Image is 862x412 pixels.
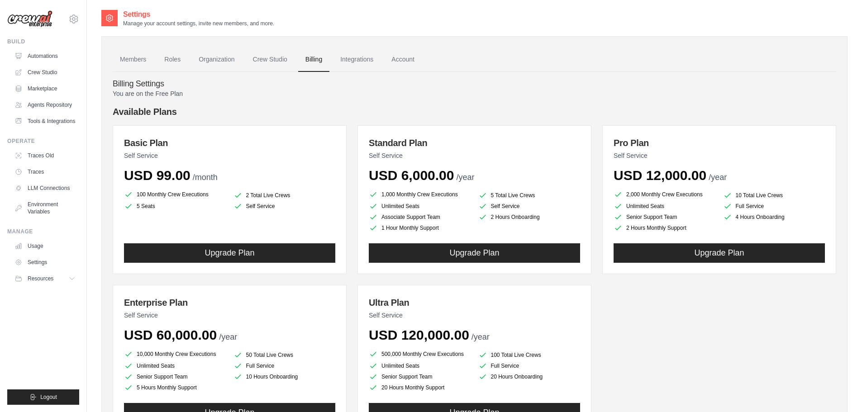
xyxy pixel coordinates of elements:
[369,327,469,342] span: USD 120,000.00
[233,191,336,200] li: 2 Total Live Crews
[11,81,79,96] a: Marketplace
[11,49,79,63] a: Automations
[333,47,381,72] a: Integrations
[219,332,237,341] span: /year
[233,350,336,360] li: 50 Total Live Crews
[123,20,274,27] p: Manage your account settings, invite new members, and more.
[11,148,79,163] a: Traces Old
[11,197,79,219] a: Environment Variables
[7,228,79,235] div: Manage
[11,114,79,128] a: Tools & Integrations
[124,243,335,263] button: Upgrade Plan
[709,173,727,182] span: /year
[124,349,226,360] li: 10,000 Monthly Crew Executions
[478,191,581,200] li: 5 Total Live Crews
[113,105,836,118] h4: Available Plans
[124,327,217,342] span: USD 60,000.00
[113,79,836,89] h4: Billing Settings
[478,350,581,360] li: 100 Total Live Crews
[11,239,79,253] a: Usage
[369,349,471,360] li: 500,000 Monthly Crew Executions
[614,202,716,211] li: Unlimited Seats
[7,10,52,28] img: Logo
[233,202,336,211] li: Self Service
[471,332,490,341] span: /year
[723,213,825,222] li: 4 Hours Onboarding
[614,189,716,200] li: 2,000 Monthly Crew Executions
[369,243,580,263] button: Upgrade Plan
[478,213,581,222] li: 2 Hours Onboarding
[124,361,226,370] li: Unlimited Seats
[614,243,825,263] button: Upgrade Plan
[124,372,226,381] li: Senior Support Team
[113,47,153,72] a: Members
[7,38,79,45] div: Build
[723,202,825,211] li: Full Service
[369,311,580,320] p: Self Service
[614,213,716,222] li: Senior Support Team
[7,389,79,405] button: Logout
[11,271,79,286] button: Resources
[369,213,471,222] li: Associate Support Team
[478,372,581,381] li: 20 Hours Onboarding
[369,296,580,309] h3: Ultra Plan
[124,151,335,160] p: Self Service
[124,189,226,200] li: 100 Monthly Crew Executions
[246,47,295,72] a: Crew Studio
[124,202,226,211] li: 5 Seats
[191,47,242,72] a: Organization
[233,372,336,381] li: 10 Hours Onboarding
[478,202,581,211] li: Self Service
[614,151,825,160] p: Self Service
[11,98,79,112] a: Agents Repository
[157,47,188,72] a: Roles
[298,47,329,72] a: Billing
[369,223,471,232] li: 1 Hour Monthly Support
[40,393,57,401] span: Logout
[193,173,218,182] span: /month
[11,65,79,80] a: Crew Studio
[124,137,335,149] h3: Basic Plan
[7,137,79,145] div: Operate
[369,137,580,149] h3: Standard Plan
[28,275,53,282] span: Resources
[614,223,716,232] li: 2 Hours Monthly Support
[478,361,581,370] li: Full Service
[11,165,79,179] a: Traces
[369,168,454,183] span: USD 6,000.00
[369,372,471,381] li: Senior Support Team
[233,361,336,370] li: Full Service
[124,168,190,183] span: USD 99.00
[369,383,471,392] li: 20 Hours Monthly Support
[723,191,825,200] li: 10 Total Live Crews
[369,202,471,211] li: Unlimited Seats
[369,151,580,160] p: Self Service
[123,9,274,20] h2: Settings
[369,361,471,370] li: Unlimited Seats
[384,47,422,72] a: Account
[124,383,226,392] li: 5 Hours Monthly Support
[369,189,471,200] li: 1,000 Monthly Crew Executions
[456,173,474,182] span: /year
[113,89,836,98] p: You are on the Free Plan
[11,255,79,270] a: Settings
[124,296,335,309] h3: Enterprise Plan
[614,168,706,183] span: USD 12,000.00
[614,137,825,149] h3: Pro Plan
[11,181,79,195] a: LLM Connections
[124,311,335,320] p: Self Service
